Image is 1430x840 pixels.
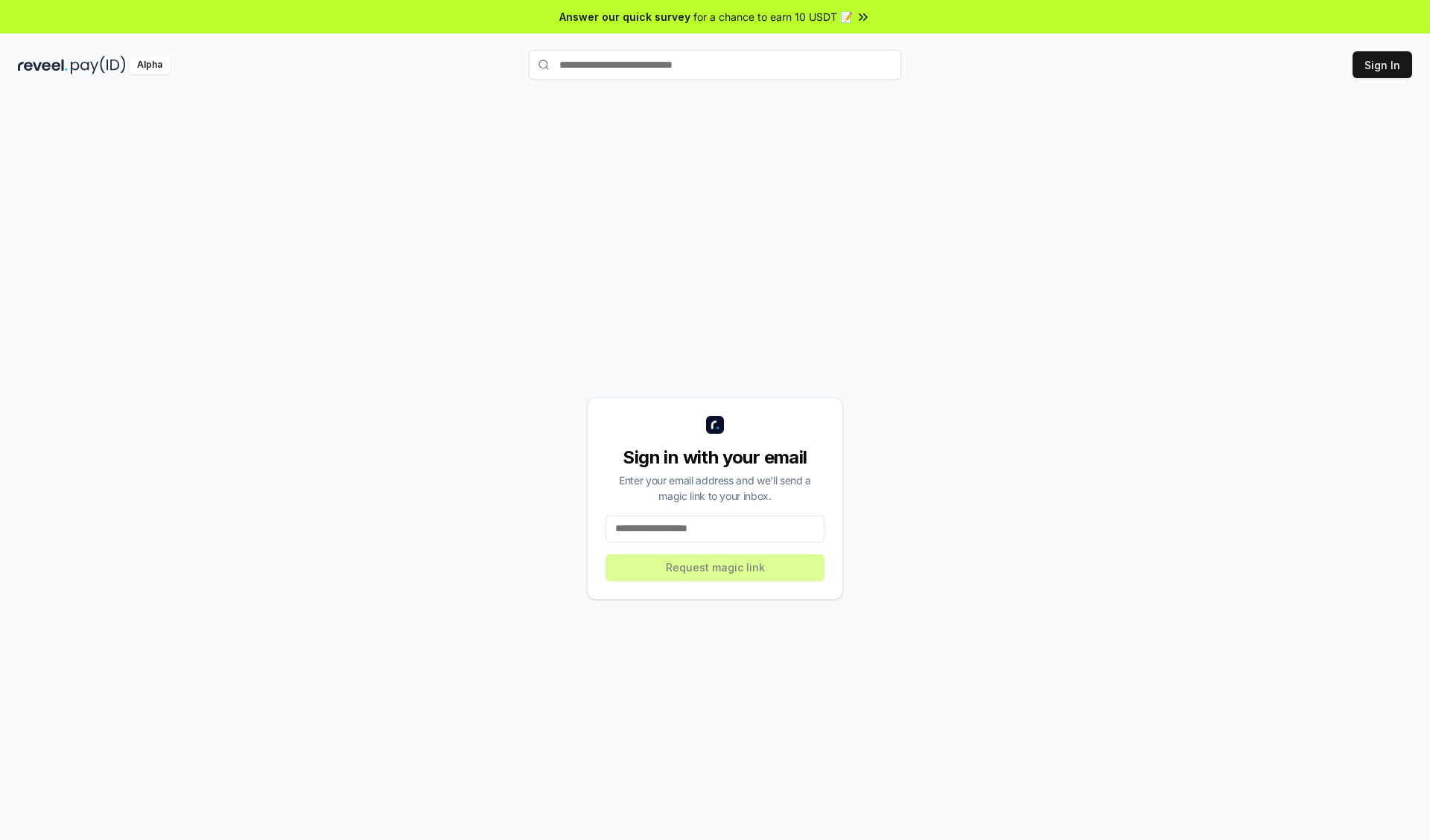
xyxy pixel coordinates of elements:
span: for a chance to earn 10 USDT 📝 [693,9,853,25]
div: Sign in with your email [606,446,824,469]
img: logo_small [706,416,724,434]
span: Answer our quick survey [559,9,690,25]
button: Sign In [1353,51,1412,78]
div: Alpha [129,56,171,74]
img: reveel_dark [18,56,68,74]
img: pay_id [71,56,126,74]
div: Enter your email address and we’ll send a magic link to your inbox. [606,472,824,504]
